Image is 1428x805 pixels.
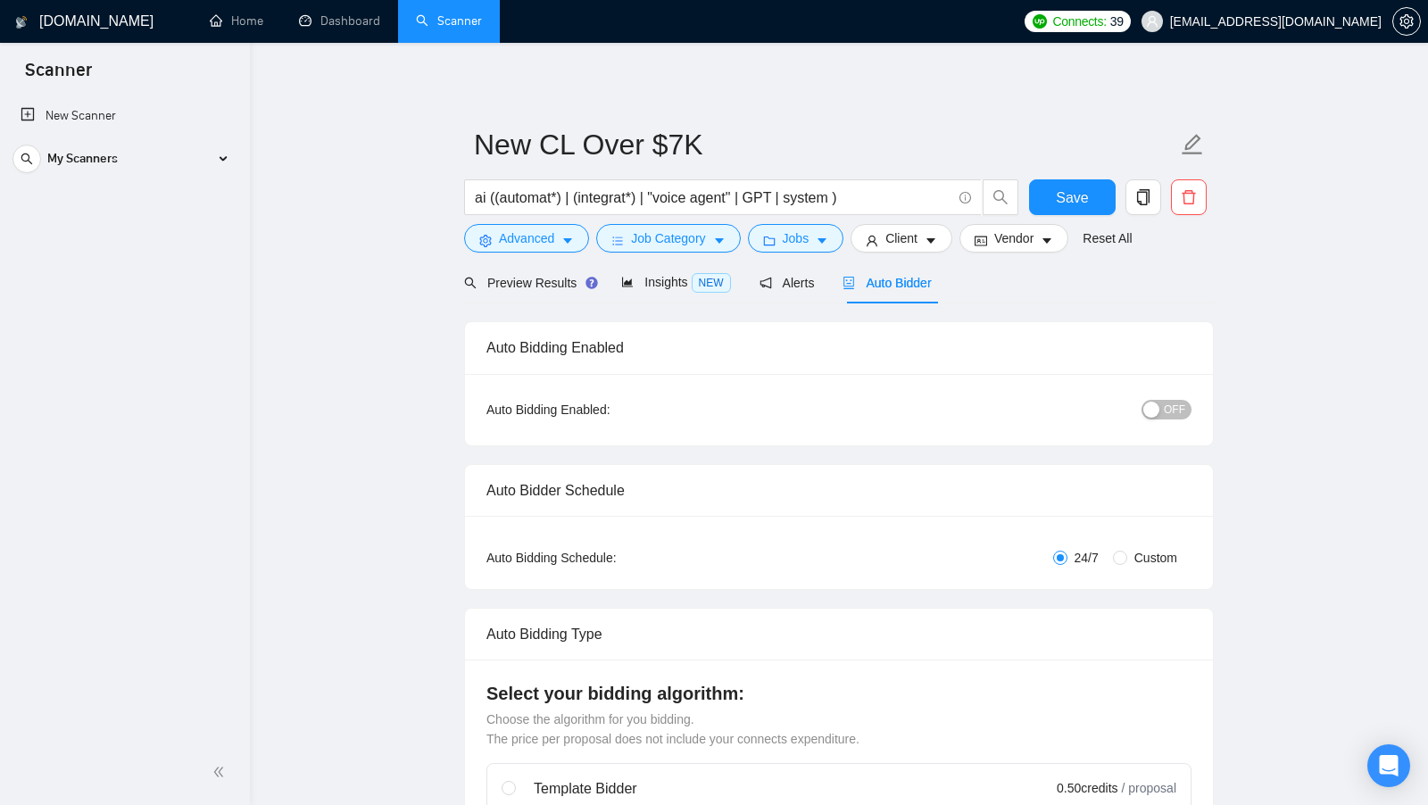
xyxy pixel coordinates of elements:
span: user [1146,15,1158,28]
div: Auto Bidding Enabled: [486,400,721,419]
span: search [464,277,477,289]
img: upwork-logo.png [1033,14,1047,29]
span: robot [843,277,855,289]
span: caret-down [713,234,726,247]
span: setting [479,234,492,247]
button: search [12,145,41,173]
span: Advanced [499,228,554,248]
button: barsJob Categorycaret-down [596,224,740,253]
span: Job Category [631,228,705,248]
span: double-left [212,763,230,781]
button: search [983,179,1018,215]
a: New Scanner [21,98,228,134]
div: Auto Bidding Type [486,609,1191,660]
span: area-chart [621,276,634,288]
span: Client [885,228,917,248]
span: OFF [1164,400,1185,419]
div: Auto Bidding Schedule: [486,548,721,568]
span: / proposal [1122,779,1176,797]
span: caret-down [816,234,828,247]
span: search [984,189,1017,205]
li: My Scanners [6,141,243,184]
button: Save [1029,179,1116,215]
span: edit [1181,133,1204,156]
span: Vendor [994,228,1034,248]
span: Choose the algorithm for you bidding. The price per proposal does not include your connects expen... [486,712,859,746]
span: notification [760,277,772,289]
div: Template Bidder [534,778,948,800]
span: info-circle [959,192,971,203]
span: Scanner [11,57,106,95]
span: Custom [1127,548,1184,568]
span: Save [1056,187,1088,209]
span: 39 [1110,12,1124,31]
h4: Select your bidding algorithm: [486,681,1191,706]
span: My Scanners [47,141,118,177]
span: 0.50 credits [1057,778,1117,798]
span: Insights [621,275,730,289]
a: Reset All [1083,228,1132,248]
a: searchScanner [416,13,482,29]
button: setting [1392,7,1421,36]
a: setting [1392,14,1421,29]
div: Tooltip anchor [584,275,600,291]
span: Jobs [783,228,809,248]
span: idcard [975,234,987,247]
span: folder [763,234,776,247]
span: Auto Bidder [843,276,931,290]
button: userClientcaret-down [851,224,952,253]
img: logo [15,8,28,37]
div: Auto Bidder Schedule [486,465,1191,516]
span: Connects: [1052,12,1106,31]
span: Preview Results [464,276,593,290]
span: caret-down [925,234,937,247]
span: user [866,234,878,247]
span: setting [1393,14,1420,29]
button: settingAdvancedcaret-down [464,224,589,253]
button: delete [1171,179,1207,215]
li: New Scanner [6,98,243,134]
span: 24/7 [1067,548,1106,568]
a: dashboardDashboard [299,13,380,29]
a: homeHome [210,13,263,29]
button: copy [1125,179,1161,215]
span: search [13,153,40,165]
span: caret-down [561,234,574,247]
span: caret-down [1041,234,1053,247]
input: Scanner name... [474,122,1177,167]
span: NEW [692,273,731,293]
div: Auto Bidding Enabled [486,322,1191,373]
input: Search Freelance Jobs... [475,187,951,209]
span: bars [611,234,624,247]
span: copy [1126,189,1160,205]
button: idcardVendorcaret-down [959,224,1068,253]
span: Alerts [760,276,815,290]
span: delete [1172,189,1206,205]
button: folderJobscaret-down [748,224,844,253]
div: Open Intercom Messenger [1367,744,1410,787]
